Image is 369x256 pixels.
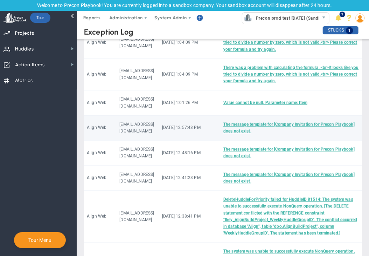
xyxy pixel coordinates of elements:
td: Align Web [84,166,117,191]
a: DeleteHuddleForPriority failed for HuddleID 81514: The system was unable to successfully execute ... [223,197,357,236]
span: Huddles [15,42,34,56]
div: Exception Log [84,29,133,35]
td: [DATE] 12:41:23 PM [159,166,221,191]
span: select [319,13,329,24]
li: Announcements [333,11,344,25]
td: [DATE] 1:01:26 PM [159,90,221,115]
td: [EMAIL_ADDRESS][DOMAIN_NAME] [117,116,159,141]
img: 64089.Person.photo [355,13,365,23]
a: There was a problem with calculating the formula. <br>It looks like you tried to divide a number ... [223,65,359,83]
span: Reports [80,11,104,25]
td: [EMAIL_ADDRESS][DOMAIN_NAME] [117,27,159,59]
a: There was a problem with calculating the formula. <br>It looks like you tried to divide a number ... [223,33,359,52]
span: 1 [340,12,345,17]
td: Align Web [84,59,117,91]
td: Align Web [84,191,117,243]
img: 33581.Company.photo [244,13,252,22]
span: Projects [15,26,34,41]
div: STUCKS [323,26,358,34]
td: [EMAIL_ADDRESS][DOMAIN_NAME] [117,59,159,91]
span: Administration [109,15,142,20]
td: [EMAIL_ADDRESS][DOMAIN_NAME] [117,141,159,166]
td: Align Web [84,116,117,141]
td: [DATE] 1:04:09 PM [159,59,221,91]
td: [DATE] 12:48:16 PM [159,141,221,166]
button: Tour Menu [26,237,54,243]
td: [EMAIL_ADDRESS][DOMAIN_NAME] [117,166,159,191]
a: Value cannot be null. Parameter name: Item [223,100,307,105]
td: [DATE] 1:04:09 PM [159,27,221,59]
td: [DATE] 12:38:41 PM [159,191,221,243]
td: [EMAIL_ADDRESS][DOMAIN_NAME] [117,90,159,115]
a: The message template for [Company Invitation for Precon Playbook] does not exist. [223,147,355,159]
td: Align Web [84,90,117,115]
td: [EMAIL_ADDRESS][DOMAIN_NAME] [117,191,159,243]
a: The message template for [Company Invitation for Precon Playbook] does not exist. [223,172,355,184]
td: [DATE] 12:57:43 PM [159,116,221,141]
span: System Admin [154,15,187,20]
span: Precon prod test [DATE] (Sandbox) [252,13,328,23]
span: Metrics [15,73,33,88]
a: The message template for [Company Invitation for Precon Playbook] does not exist. [223,122,355,134]
td: Align Web [84,141,117,166]
td: Align Web [84,27,117,59]
li: Help & Frequently Asked Questions (FAQ) [344,11,355,25]
span: 1 [346,27,353,34]
span: Action Items [15,58,45,72]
